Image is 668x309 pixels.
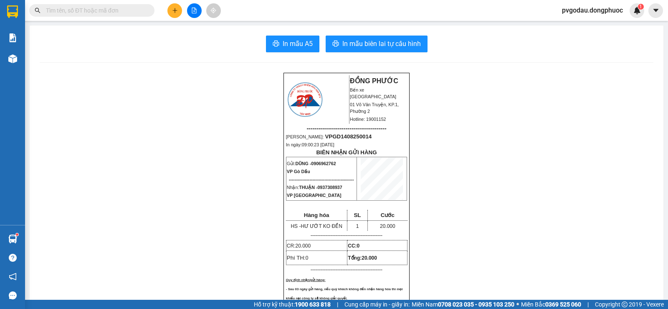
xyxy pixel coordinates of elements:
span: Quy định nhận/gửi hàng: [286,278,326,282]
span: search [35,8,40,13]
span: - Sau 03 ngày gửi hàng, nếu quý khách không đến nhận hàng hóa thì mọi khiếu nại công ty sẽ không ... [286,287,403,300]
span: DŨNG - [295,161,336,166]
span: VPGD1408250014 [325,133,372,140]
strong: BIÊN NHẬN GỬI HÀNG [316,149,377,156]
span: plus [172,8,178,13]
img: warehouse-icon [8,54,17,63]
span: ⚪️ [516,303,519,306]
strong: CC: [348,243,359,249]
span: 09:00:23 [DATE] [302,142,334,147]
span: Cước [381,212,395,218]
span: In ngày: [286,142,334,147]
span: Gửi: [287,161,336,166]
span: notification [9,273,17,281]
span: SL [354,212,361,218]
span: pvgodau.dongphuoc [555,5,630,15]
button: aim [206,3,221,18]
span: ----------------------------------------- [306,125,386,132]
span: 20.000 [362,255,377,261]
strong: 0369 525 060 [545,301,581,308]
span: Phí TH: [287,255,309,261]
span: [PERSON_NAME]: [286,134,372,139]
button: printerIn mẫu biên lai tự cấu hình [326,36,428,52]
span: aim [210,8,216,13]
span: Miền Bắc [521,300,581,309]
sup: 1 [16,233,18,236]
img: logo-vxr [7,5,18,18]
span: CR: [287,243,311,249]
span: file-add [191,8,197,13]
span: Tổng: [348,255,377,261]
input: Tìm tên, số ĐT hoặc mã đơn [46,6,144,15]
span: | [337,300,338,309]
span: Nhận: [287,185,342,190]
span: Cung cấp máy in - giấy in: [344,300,410,309]
span: Miền Nam [412,300,514,309]
span: caret-down [652,7,660,14]
strong: ĐỒNG PHƯỚC [350,77,398,84]
span: -------------------------------------------- [289,177,354,182]
sup: 1 [638,4,644,10]
span: Hỗ trợ kỹ thuật: [254,300,331,309]
img: logo [286,81,324,118]
img: icon-new-feature [633,7,641,14]
strong: 1900 633 818 [295,301,331,308]
img: solution-icon [8,33,17,42]
span: VP [GEOGRAPHIC_DATA] [287,193,342,198]
span: In mẫu biên lai tự cấu hình [342,38,421,49]
span: 20.000 [380,223,395,229]
strong: 0708 023 035 - 0935 103 250 [438,301,514,308]
span: 1 [356,223,359,229]
span: HS - [291,223,342,229]
span: In mẫu A5 [283,38,313,49]
span: 01 Võ Văn Truyện, KP.1, Phường 2 [350,102,399,114]
button: caret-down [648,3,663,18]
span: VP Gò Dầu [287,169,310,174]
p: ------------------------------------------- [286,266,407,273]
span: question-circle [9,254,17,262]
span: 0937308937 [317,185,342,190]
span: Bến xe [GEOGRAPHIC_DATA] [350,87,396,99]
span: HƯ ƯỚT KO ĐỀN [301,223,342,229]
button: plus [167,3,182,18]
span: message [9,291,17,299]
img: warehouse-icon [8,235,17,243]
span: copyright [622,301,628,307]
span: Hotline: 19001152 [350,117,386,122]
span: 0906962762 [311,161,336,166]
span: THUẬN - [299,185,342,190]
button: printerIn mẫu A5 [266,36,319,52]
span: 0 [306,255,309,261]
span: 0 [357,243,360,249]
span: 1 [639,4,642,10]
span: Hàng hóa [304,212,329,218]
p: ------------------------------------------- [286,232,407,239]
span: | [587,300,589,309]
span: printer [332,40,339,48]
span: 20.000 [295,243,311,249]
span: printer [273,40,279,48]
button: file-add [187,3,202,18]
